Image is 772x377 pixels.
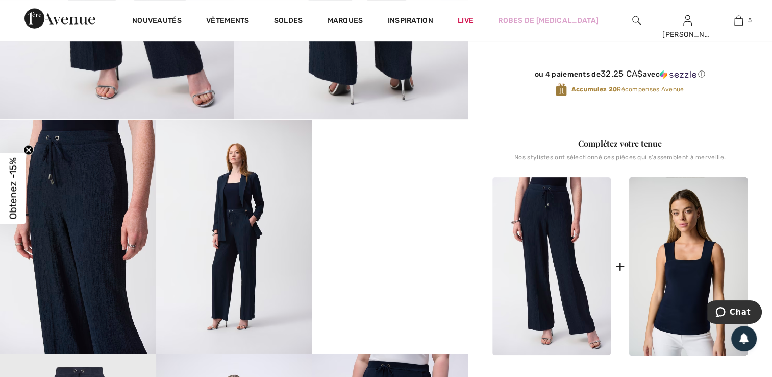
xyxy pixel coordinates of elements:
img: Débardeur Décontracté Col Carré modèle 143132 [629,177,748,356]
a: Soldes [274,16,303,27]
img: Mon panier [734,14,743,27]
div: [PERSON_NAME] [662,29,712,40]
button: Close teaser [23,145,34,155]
a: Vêtements [206,16,250,27]
strong: Accumulez 20 [571,86,617,93]
span: Obtenez -15% [7,158,19,220]
img: 1ère Avenue [24,8,95,29]
img: Pantalons décontractés mi-hauteur modèle 251293 [492,177,611,355]
img: Récompenses Avenue [556,83,567,97]
span: Inspiration [388,16,433,27]
img: recherche [632,14,641,27]
div: ou 4 paiements de32.25 CA$avecSezzle Cliquez pour en savoir plus sur Sezzle [492,69,748,83]
a: Robes de [MEDICAL_DATA] [498,15,599,26]
div: Nos stylistes ont sélectionné ces pièces qui s'assemblent à merveille. [492,154,748,169]
img: Sezzle [660,70,696,79]
iframe: Ouvre un widget dans lequel vous pouvez chatter avec l’un de nos agents [707,300,762,326]
video: Your browser does not support the video tag. [312,120,468,198]
div: ou 4 paiements de avec [492,69,748,79]
a: 5 [713,14,763,27]
a: Live [458,15,474,26]
span: 5 [748,16,752,25]
span: Récompenses Avenue [571,85,684,94]
a: Nouveautés [132,16,182,27]
div: Complétez votre tenue [492,137,748,150]
img: Pantalons d&eacute;contract&eacute;s mi-hauteur mod&egrave;le 251293. 4 [156,120,312,354]
div: + [615,255,625,278]
img: Mes infos [683,14,692,27]
a: Marques [327,16,363,27]
span: 32.25 CA$ [601,68,643,79]
a: Se connecter [683,15,692,25]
